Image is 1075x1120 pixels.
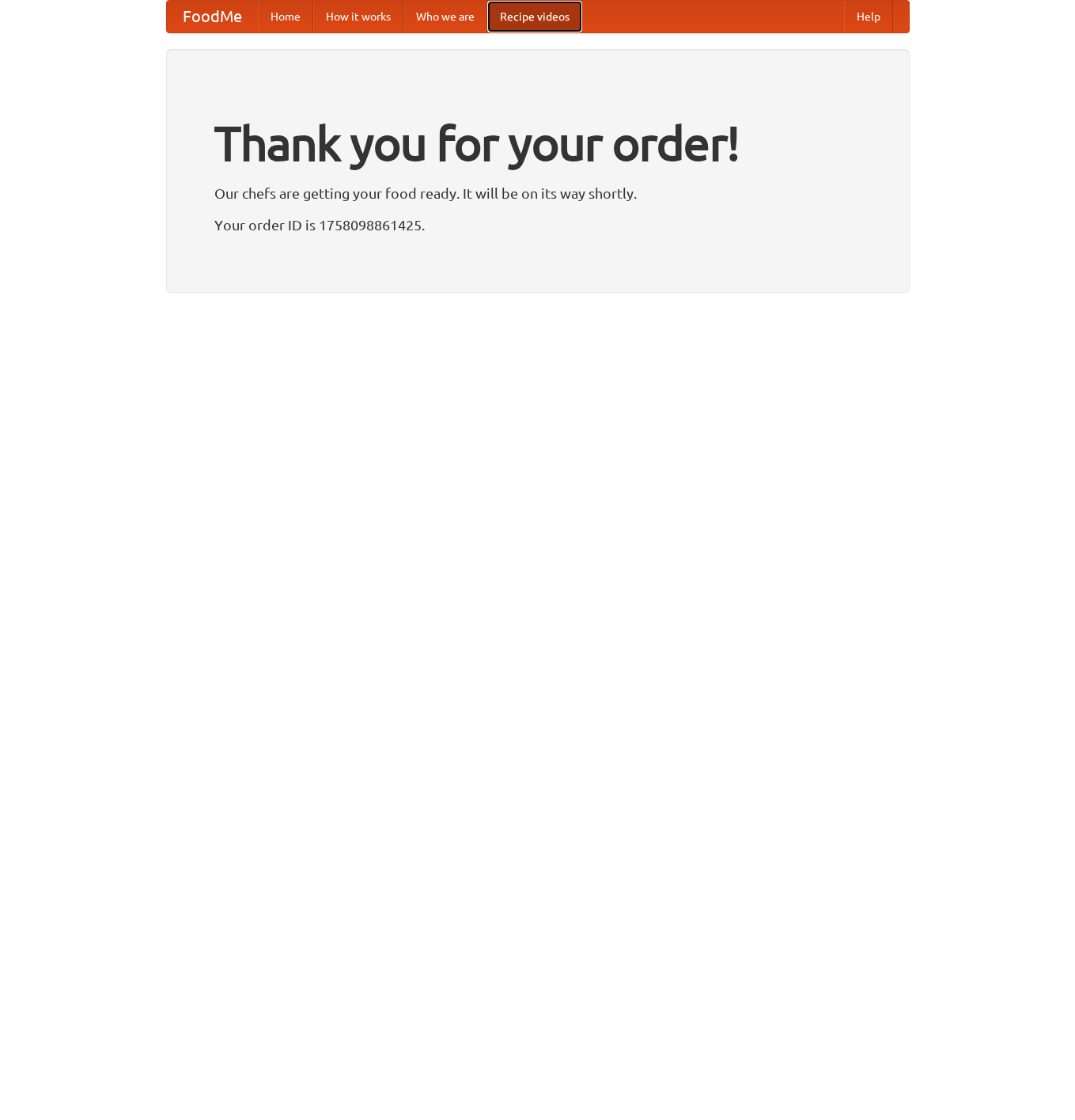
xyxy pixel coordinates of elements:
[844,1,893,32] a: Help
[403,1,487,32] a: Who we are
[214,105,861,181] h1: Thank you for your order!
[167,1,258,32] a: FoodMe
[214,181,861,205] p: Our chefs are getting your food ready. It will be on its way shortly.
[487,1,582,32] a: Recipe videos
[313,1,403,32] a: How it works
[258,1,313,32] a: Home
[214,213,861,237] p: Your order ID is 1758098861425.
